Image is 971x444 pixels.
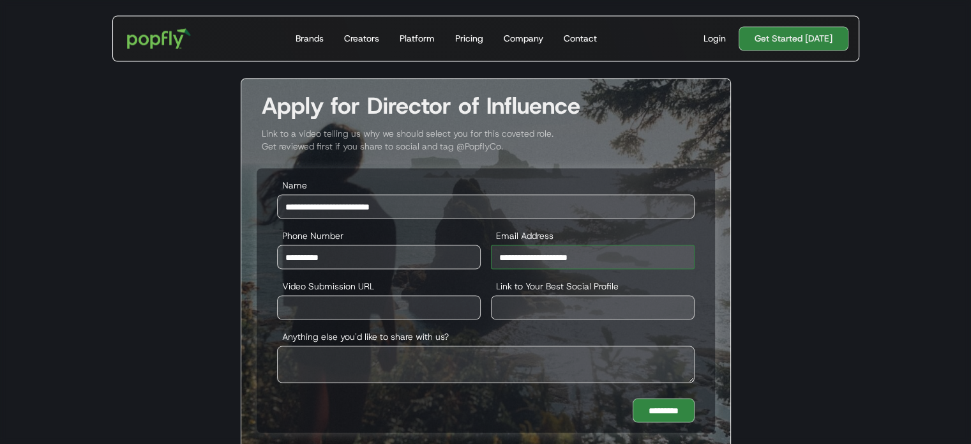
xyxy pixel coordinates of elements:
a: Pricing [450,16,488,61]
a: Brands [290,16,329,61]
div: Creators [344,32,379,45]
label: Name [277,178,695,191]
a: Login [698,32,731,45]
div: Pricing [455,32,483,45]
div: Login [704,32,726,45]
a: Platform [395,16,440,61]
label: Video Submission URL [277,279,481,292]
div: Brands [296,32,324,45]
label: Link to Your Best Social Profile [491,279,695,292]
div: Link to a video telling us why we should select you for this coveted role. Get reviewed first if ... [241,127,730,153]
a: home [118,19,200,57]
strong: Apply for Director of Influence [262,90,580,121]
label: Phone Number [277,229,481,241]
a: Creators [339,16,384,61]
div: Platform [400,32,435,45]
div: Company [504,32,543,45]
label: Anything else you'd like to share with us? [277,330,695,342]
a: Get Started [DATE] [739,26,848,50]
div: Contact [564,32,597,45]
a: Contact [559,16,602,61]
a: Company [499,16,548,61]
form: Director of Influence Application [257,168,715,433]
label: Email Address [491,229,695,241]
